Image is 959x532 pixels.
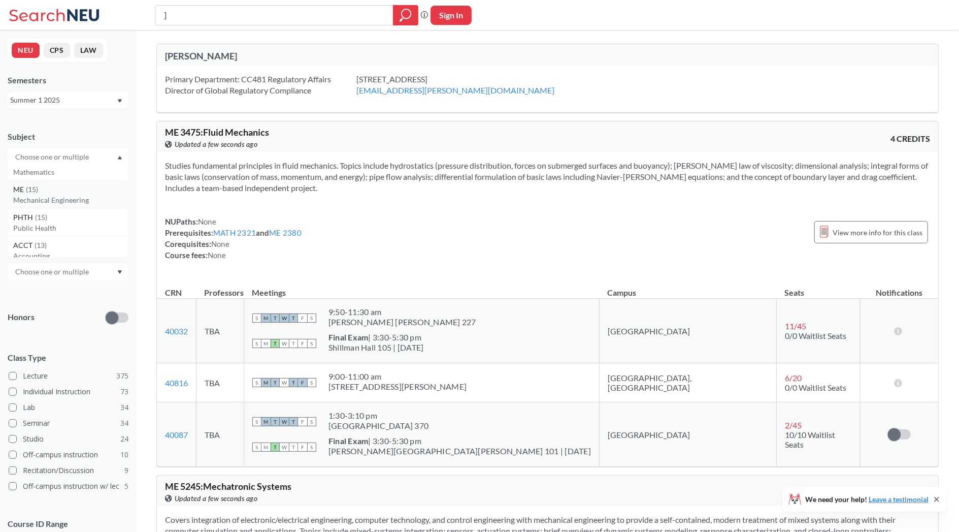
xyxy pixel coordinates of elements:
[165,481,291,492] span: ME 5245 : Mechatronic Systems
[120,418,128,429] span: 34
[196,277,244,299] th: Professors
[8,263,128,280] div: Dropdown arrow
[117,270,122,274] svg: Dropdown arrow
[13,212,35,223] span: PHTH
[10,266,95,278] input: Choose one or multiple
[328,332,369,342] b: Final Exam
[328,342,424,353] div: Shillman Hall 105 | [DATE]
[271,339,280,348] span: T
[120,449,128,460] span: 10
[833,226,922,239] span: View more info for this class
[13,240,35,251] span: ACCT
[252,378,261,387] span: S
[124,481,128,492] span: 5
[776,277,860,299] th: Seats
[8,148,128,166] div: Dropdown arrowCommunication StudiesPSYC(20)PsychologyCHEM(19)Chemistry & Chemical BiologyFINA(19)...
[175,493,258,504] span: Updated a few seconds ago
[600,299,777,363] td: [GEOGRAPHIC_DATA]
[13,184,26,195] span: ME
[289,378,298,387] span: T
[785,373,802,383] span: 6 / 20
[196,299,244,363] td: TBA
[165,50,548,61] div: [PERSON_NAME]
[431,6,472,25] button: Sign In
[117,155,122,160] svg: Dropdown arrow
[328,332,424,342] div: | 3:30-5:30 pm
[35,213,47,222] span: ( 15 )
[261,443,271,452] span: M
[12,43,40,58] button: NEU
[35,241,47,249] span: ( 13 )
[213,228,256,237] a: MATH 2321
[196,363,244,402] td: TBA
[9,448,128,461] label: Off-campus instruction
[328,436,369,446] b: Final Exam
[328,317,476,327] div: [PERSON_NAME] [PERSON_NAME] 227
[307,314,316,323] span: S
[10,151,95,163] input: Choose one or multiple
[328,307,476,317] div: 9:50 - 11:30 am
[252,417,261,426] span: S
[165,378,188,388] a: 40816
[10,95,116,106] div: Summer 1 2025
[208,251,226,260] span: None
[116,370,128,382] span: 375
[163,7,386,24] input: Class, professor, course number, "phrase"
[307,339,316,348] span: S
[298,339,307,348] span: F
[9,464,128,477] label: Recitation/Discussion
[252,443,261,452] span: S
[280,417,289,426] span: W
[307,443,316,452] span: S
[9,385,128,398] label: Individual Instruction
[165,74,356,96] div: Primary Department: CC481 Regulatory Affairs Director of Global Regulatory Compliance
[196,402,244,467] td: TBA
[785,331,846,340] span: 0/0 Waitlist Seats
[785,321,806,331] span: 11 / 45
[785,420,802,430] span: 2 / 45
[805,496,929,503] span: We need your help!
[165,326,188,336] a: 40032
[165,430,188,440] a: 40087
[13,223,128,233] p: Public Health
[261,314,271,323] span: M
[244,277,600,299] th: Meetings
[328,436,591,446] div: | 3:30-5:30 pm
[165,287,182,298] div: CRN
[280,378,289,387] span: W
[26,185,38,194] span: ( 15 )
[261,339,271,348] span: M
[9,432,128,446] label: Studio
[307,378,316,387] span: S
[13,195,128,205] p: Mechanical Engineering
[280,314,289,323] span: W
[252,339,261,348] span: S
[198,217,216,226] span: None
[289,443,298,452] span: T
[356,85,554,95] a: [EMAIL_ADDRESS][PERSON_NAME][DOMAIN_NAME]
[298,378,307,387] span: F
[393,5,418,25] div: magnifying glass
[9,417,128,430] label: Seminar
[328,411,428,421] div: 1:30 - 3:10 pm
[8,311,35,323] p: Honors
[328,421,428,431] div: [GEOGRAPHIC_DATA] 370
[298,443,307,452] span: F
[9,401,128,414] label: Lab
[400,8,412,22] svg: magnifying glass
[36,157,48,166] span: ( 16 )
[120,386,128,397] span: 73
[165,127,269,138] span: ME 3475 : Fluid Mechanics
[280,339,289,348] span: W
[271,443,280,452] span: T
[600,402,777,467] td: [GEOGRAPHIC_DATA]
[328,382,467,392] div: [STREET_ADDRESS][PERSON_NAME]
[74,43,103,58] button: LAW
[8,352,128,363] span: Class Type
[211,239,229,248] span: None
[120,433,128,445] span: 24
[117,99,122,103] svg: Dropdown arrow
[9,369,128,383] label: Lecture
[356,74,580,96] div: [STREET_ADDRESS]
[44,43,70,58] button: CPS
